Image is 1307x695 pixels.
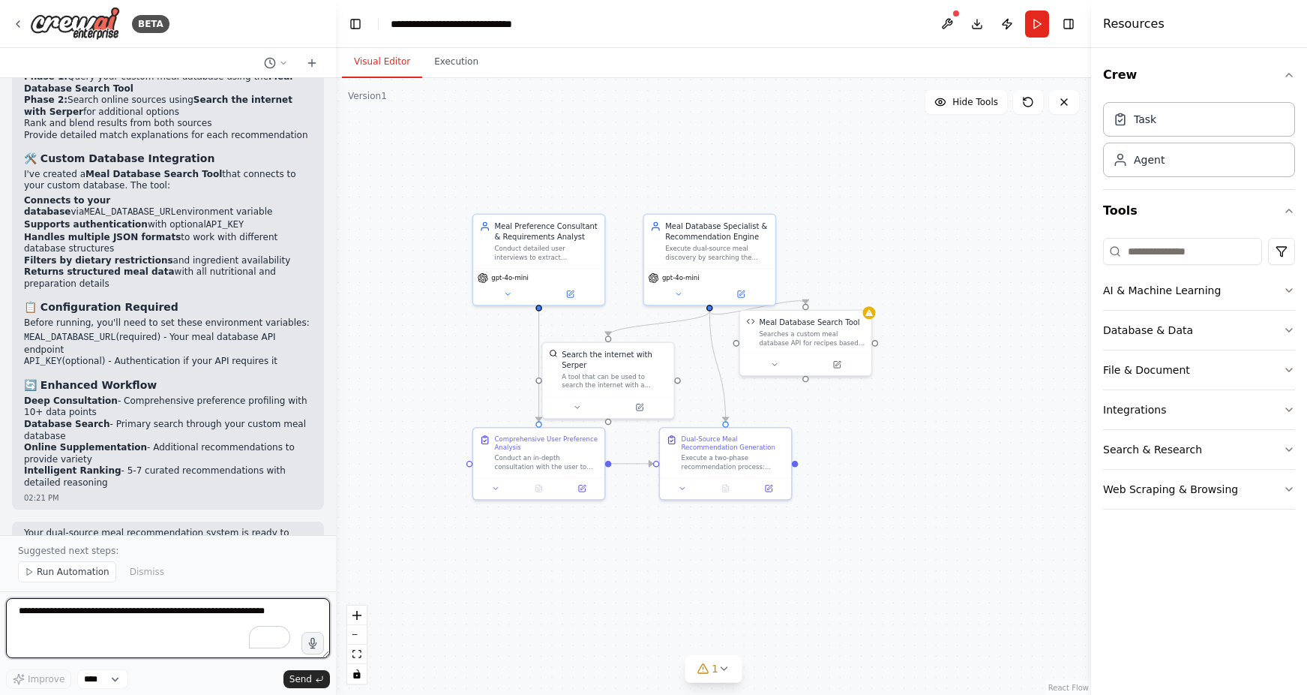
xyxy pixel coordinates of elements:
[533,311,544,422] g: Edge from 4f33a7de-b4ca-45f5-87e1-a6ae250b9700 to b2268089-43ea-438f-aa09-0c4f53ed2bfd
[1103,190,1295,232] button: Tools
[1103,96,1295,189] div: Crew
[289,673,312,685] span: Send
[24,195,110,218] strong: Connects to your database
[662,274,700,282] span: gpt-4o-mini
[300,54,324,72] button: Start a new chat
[665,245,769,262] div: Execute dual-source meal discovery by searching the custom meal database first, then supplementin...
[24,219,148,230] strong: Supports authentication
[24,130,312,142] li: Provide detailed match explanations for each recommendation
[682,435,785,452] div: Dual-Source Meal Recommendation Generation
[1103,15,1165,33] h4: Resources
[564,482,601,495] button: Open in side panel
[24,465,312,489] li: - 5-7 curated recommendations with detailed reasoning
[122,561,172,582] button: Dismiss
[24,255,312,267] li: and ingredient availability
[422,47,490,78] button: Execution
[24,169,312,192] p: I've created a that connects to your custom database. The tool:
[24,232,312,255] li: to work with different database structures
[24,266,312,290] li: with all nutritional and preparation details
[6,598,330,658] textarea: To enrich screen reader interactions, please activate Accessibility in Grammarly extension settings
[345,14,366,35] button: Hide left sidebar
[18,545,318,557] p: Suggested next steps:
[24,442,312,465] li: - Additional recommendations to provide variety
[348,90,387,102] div: Version 1
[24,71,292,94] strong: Meal Database Search Tool
[347,606,367,625] button: zoom in
[643,213,776,305] div: Meal Database Specialist & Recommendation EngineExecute dual-source meal discovery by searching t...
[258,54,294,72] button: Switch to previous chat
[540,287,600,300] button: Open in side panel
[24,118,312,130] li: Rank and blend results from both sources
[24,332,312,356] li: (required) - Your meal database API endpoint
[746,317,754,326] img: Meal Database Search Tool
[495,221,598,242] div: Meal Preference Consultant & Requirements Analyst
[611,459,652,469] g: Edge from b2268089-43ea-438f-aa09-0c4f53ed2bfd to 32711324-d8e7-43e9-97b3-d9546ff78a5a
[24,232,181,242] strong: Handles multiple JSON formats
[704,293,811,322] g: Edge from a0911715-3303-4dec-8ddc-2fb9582abe8f to a35151b4-aa4c-4fe5-9c35-0b09f0c23d20
[1103,390,1295,429] button: Integrations
[1103,470,1295,509] button: Web Scraping & Browsing
[301,632,324,654] button: Click to speak your automation idea
[347,625,367,645] button: zoom out
[665,221,769,242] div: Meal Database Specialist & Recommendation Engine
[495,435,598,452] div: Comprehensive User Preference Analysis
[6,669,71,689] button: Improve
[342,47,422,78] button: Visual Editor
[603,311,715,336] g: Edge from a0911715-3303-4dec-8ddc-2fb9582abe8f to d06e1125-30a7-4631-aebb-479459c9199e
[24,71,312,95] li: Query your custom meal database using the
[24,152,214,164] strong: 🛠 Custom Database Integration
[1103,430,1295,469] button: Search & Research
[30,7,120,41] img: Logo
[24,379,157,391] strong: 🔄 Enhanced Workflow
[24,219,312,232] li: with optional
[206,220,244,230] code: API_KEY
[24,465,121,476] strong: Intelligent Ranking
[739,310,872,377] div: Meal Database Search ToolMeal Database Search ToolSearches a custom meal database API for recipes...
[24,419,110,429] strong: Database Search
[1103,271,1295,310] button: AI & Machine Learning
[759,330,865,347] div: Searches a custom meal database API for recipes based on query criteria and dietary restrictions....
[703,482,748,495] button: No output available
[347,664,367,684] button: toggle interactivity
[18,561,116,582] button: Run Automation
[704,311,731,422] g: Edge from a0911715-3303-4dec-8ddc-2fb9582abe8f to 32711324-d8e7-43e9-97b3-d9546ff78a5a
[24,195,312,219] li: via environment variable
[516,482,561,495] button: No output available
[472,427,606,500] div: Comprehensive User Preference AnalysisConduct an in-depth consultation with the user to build a c...
[562,373,667,390] div: A tool that can be used to search the internet with a search_query. Supports different search typ...
[347,645,367,664] button: fit view
[685,655,742,683] button: 1
[711,287,771,300] button: Open in side panel
[24,266,175,277] strong: Returns structured meal data
[1103,311,1295,350] button: Database & Data
[28,673,64,685] span: Improve
[24,317,312,329] p: Before running, you'll need to set these environment variables:
[807,358,867,371] button: Open in side panel
[472,213,606,305] div: Meal Preference Consultant & Requirements AnalystConduct detailed user interviews to extract comp...
[24,95,292,117] strong: Search the internet with Serper
[37,566,109,578] span: Run Automation
[85,169,222,179] strong: Meal Database Search Tool
[952,96,998,108] span: Hide Tools
[495,245,598,262] div: Conduct detailed user interviews to extract comprehensive meal preferences, dietary requirements,...
[347,606,367,684] div: React Flow controls
[24,356,312,369] li: (optional) - Authentication if your API requires it
[1103,54,1295,96] button: Crew
[682,454,785,471] div: Execute a two-phase recommendation process: PHASE 1 - Query the custom meal database using the us...
[549,349,557,357] img: SerperDevTool
[24,442,147,453] strong: Online Supplementation
[1134,112,1156,127] div: Task
[84,207,175,218] code: MEAL_DATABASE_URL
[24,396,312,419] li: - Comprehensive preference profiling with 10+ data points
[24,528,312,574] p: Your dual-source meal recommendation system is ready to test! The system will now search your cus...
[24,419,312,442] li: - Primary search through your custom meal database
[1058,14,1079,35] button: Hide right sidebar
[24,95,312,118] li: Search online sources using for additional options
[751,482,787,495] button: Open in side panel
[24,301,178,313] strong: 📋 Configuration Required
[541,341,675,419] div: SerperDevToolSearch the internet with SerperA tool that can be used to search the internet with a...
[24,357,61,367] code: API_KEY
[24,332,115,343] code: MEAL_DATABASE_URL
[1134,152,1165,167] div: Agent
[391,17,559,32] nav: breadcrumb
